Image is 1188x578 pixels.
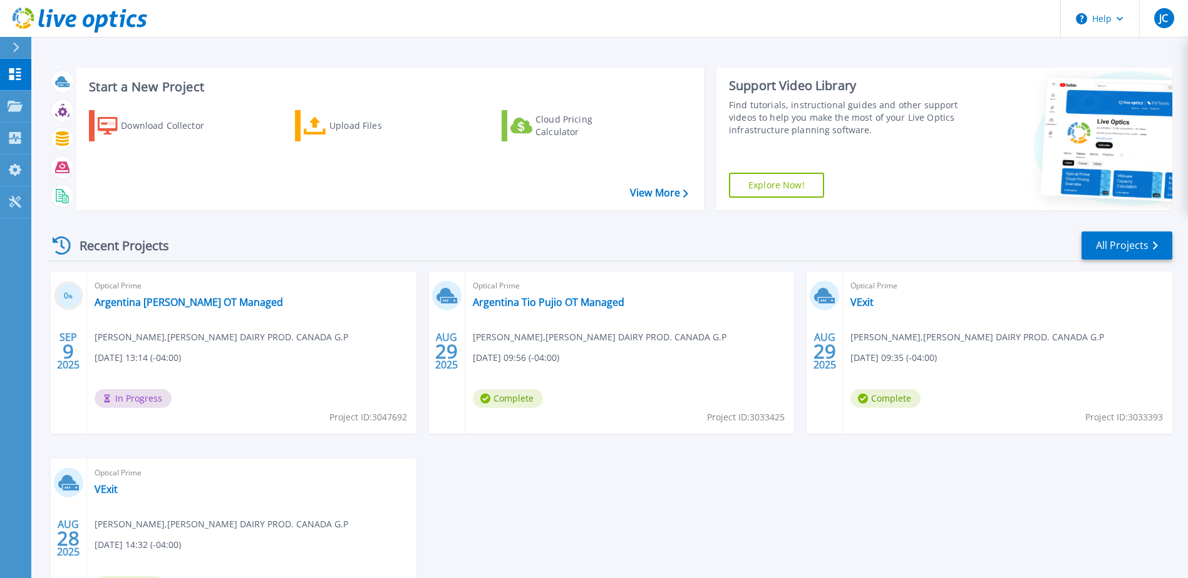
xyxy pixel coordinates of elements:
[95,466,409,480] span: Optical Prime
[473,296,624,308] a: Argentina Tio Pujio OT Managed
[435,346,458,357] span: 29
[850,279,1165,293] span: Optical Prime
[707,410,785,424] span: Project ID: 3033425
[1082,231,1172,260] a: All Projects
[473,330,726,344] span: [PERSON_NAME] , [PERSON_NAME] DAIRY PROD. CANADA G.P
[473,389,543,408] span: Complete
[729,78,961,94] div: Support Video Library
[48,230,186,261] div: Recent Projects
[68,293,73,300] span: %
[95,517,348,531] span: [PERSON_NAME] , [PERSON_NAME] DAIRY PROD. CANADA G.P
[729,99,961,136] div: Find tutorials, instructional guides and other support videos to help you make the most of your L...
[813,328,837,374] div: AUG 2025
[814,346,836,357] span: 29
[850,389,921,408] span: Complete
[850,351,937,365] span: [DATE] 09:35 (-04:00)
[502,110,641,141] a: Cloud Pricing Calculator
[95,351,181,365] span: [DATE] 13:14 (-04:00)
[95,330,348,344] span: [PERSON_NAME] , [PERSON_NAME] DAIRY PROD. CANADA G.P
[63,346,74,357] span: 9
[729,173,824,198] a: Explore Now!
[329,113,430,138] div: Upload Files
[329,410,407,424] span: Project ID: 3047692
[89,80,688,94] h3: Start a New Project
[95,296,283,308] a: Argentina [PERSON_NAME] OT Managed
[57,533,80,544] span: 28
[850,330,1104,344] span: [PERSON_NAME] , [PERSON_NAME] DAIRY PROD. CANADA G.P
[1085,410,1163,424] span: Project ID: 3033393
[473,351,559,365] span: [DATE] 09:56 (-04:00)
[850,296,874,308] a: VExit
[56,328,80,374] div: SEP 2025
[95,279,409,293] span: Optical Prime
[54,289,83,303] h3: 0
[1159,13,1168,23] span: JC
[435,328,458,374] div: AUG 2025
[95,483,118,495] a: VExit
[121,113,221,138] div: Download Collector
[95,389,172,408] span: In Progress
[630,187,688,199] a: View More
[473,279,787,293] span: Optical Prime
[295,110,435,141] a: Upload Files
[95,538,181,552] span: [DATE] 14:32 (-04:00)
[56,515,80,561] div: AUG 2025
[89,110,229,141] a: Download Collector
[535,113,636,138] div: Cloud Pricing Calculator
